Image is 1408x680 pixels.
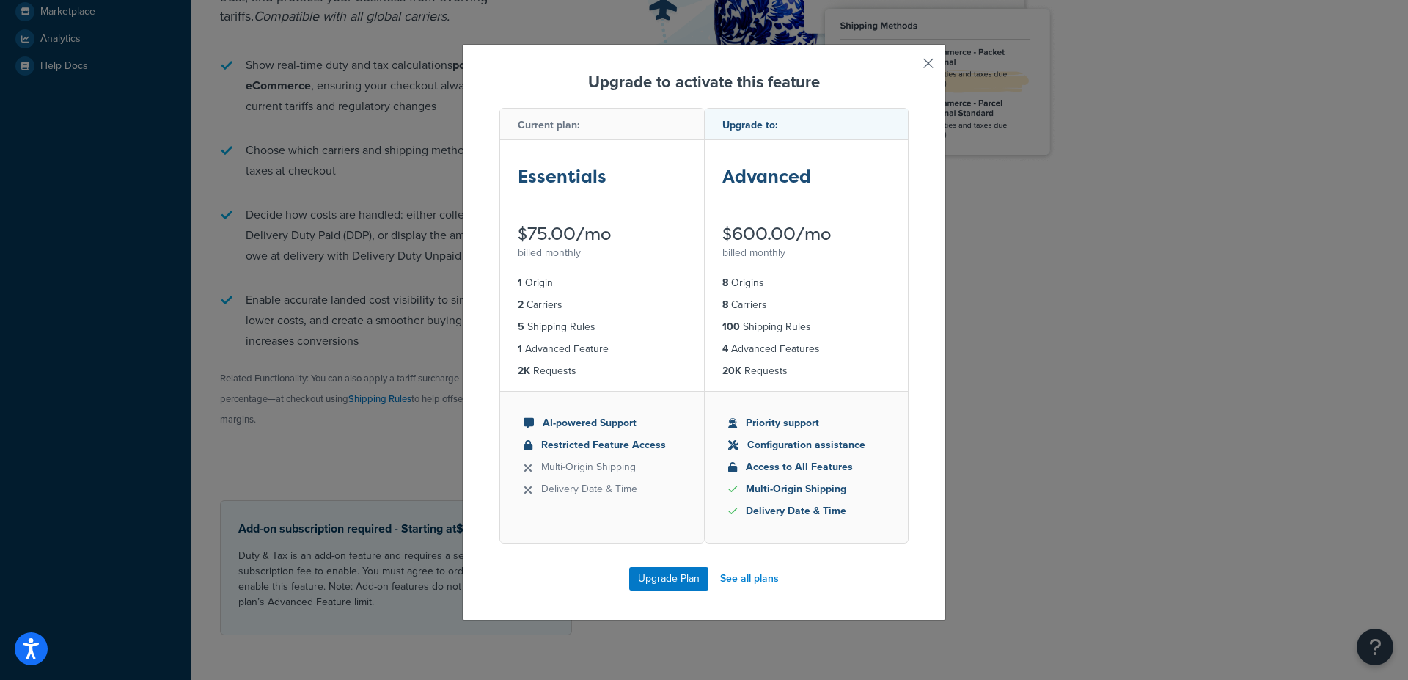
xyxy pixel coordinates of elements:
div: $600.00/mo [722,225,891,243]
li: Origins [722,275,891,291]
li: Multi-Origin Shipping [524,459,681,475]
li: Requests [518,363,686,379]
strong: 5 [518,319,524,334]
div: Upgrade to: [705,109,909,140]
div: billed monthly [518,243,686,263]
strong: 1 [518,341,522,357]
a: See all plans [720,569,779,589]
strong: 2K [518,363,530,379]
li: Multi-Origin Shipping [728,481,885,497]
strong: 4 [722,341,728,357]
button: Upgrade Plan [629,567,708,591]
li: Configuration assistance [728,437,885,453]
li: Advanced Feature [518,341,686,357]
strong: Essentials [518,164,606,189]
strong: 8 [722,297,728,312]
li: AI-powered Support [524,415,681,431]
strong: 2 [518,297,524,312]
strong: 8 [722,275,728,290]
li: Requests [722,363,891,379]
strong: Advanced [722,164,811,189]
li: Shipping Rules [518,319,686,335]
li: Origin [518,275,686,291]
li: Delivery Date & Time [728,503,885,519]
div: billed monthly [722,243,891,263]
strong: 20K [722,363,741,379]
strong: 1 [518,275,522,290]
li: Advanced Features [722,341,891,357]
li: Restricted Feature Access [524,437,681,453]
li: Carriers [518,297,686,313]
strong: 100 [722,319,740,334]
div: $75.00/mo [518,225,686,243]
li: Carriers [722,297,891,313]
div: Current plan: [500,109,704,140]
li: Delivery Date & Time [524,481,681,497]
li: Access to All Features [728,459,885,475]
strong: Upgrade to activate this feature [588,70,820,94]
li: Shipping Rules [722,319,891,335]
li: Priority support [728,415,885,431]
